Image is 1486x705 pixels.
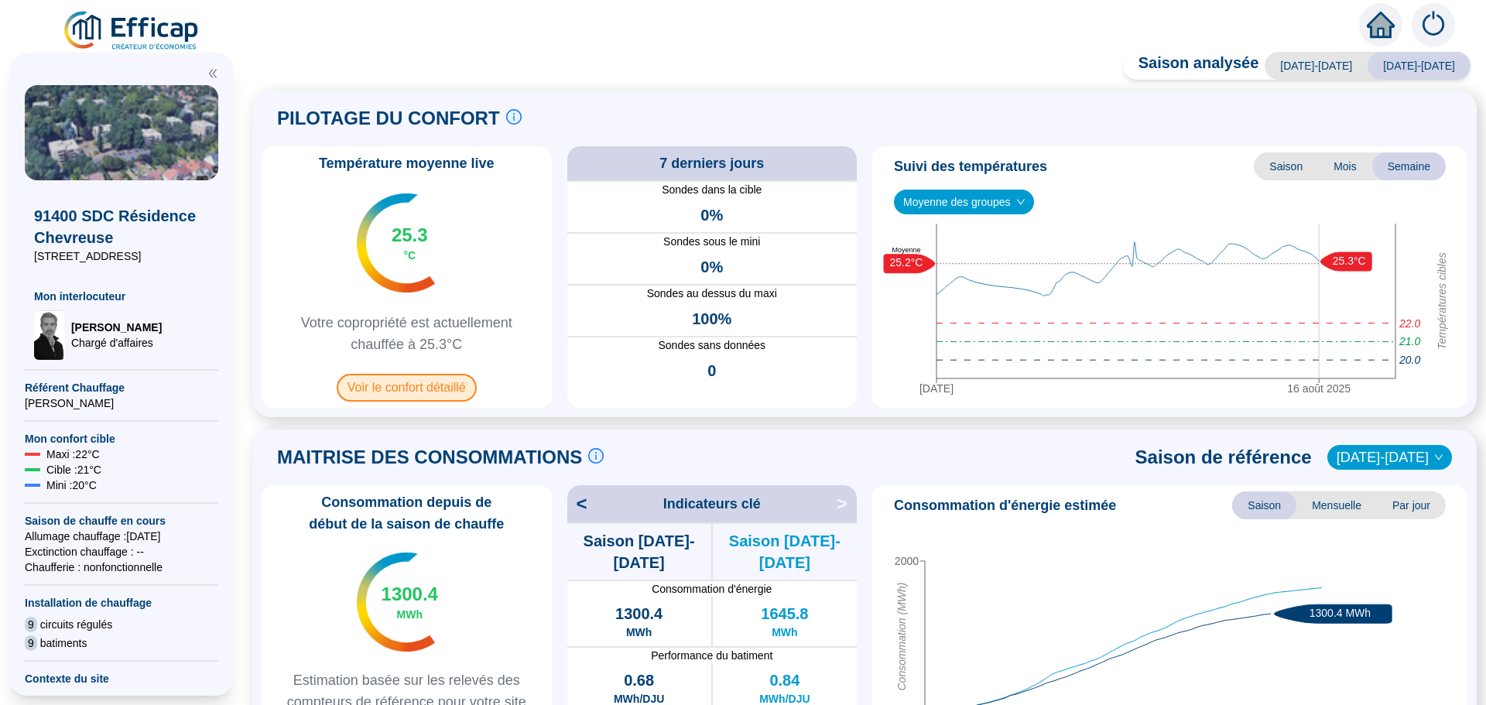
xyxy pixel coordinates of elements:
span: 1645.8 [761,603,808,625]
span: [PERSON_NAME] [71,320,162,335]
span: Performance du batiment [567,648,858,663]
span: < [567,491,587,516]
span: Sondes sous le mini [567,234,858,250]
img: alerts [1412,3,1455,46]
span: 7 derniers jours [659,152,764,174]
span: info-circle [588,448,604,464]
text: 1300.4 MWh [1310,607,1371,619]
span: Saison analysée [1123,52,1259,80]
span: 0.84 [769,669,799,691]
span: Semaine [1372,152,1446,180]
span: Sondes au dessus du maxi [567,286,858,302]
span: 100% [692,308,731,330]
span: Saison [1232,491,1296,519]
img: indicateur températures [357,553,435,652]
span: Voir le confort détaillé [337,374,477,402]
span: Votre copropriété est actuellement chauffée à 25.3°C [268,312,546,355]
img: efficap energie logo [62,9,202,53]
span: Température moyenne live [310,152,504,174]
span: Saison de chauffe en cours [25,513,218,529]
span: 1300.4 [615,603,663,625]
tspan: 20.0 [1399,354,1420,367]
span: MWh [626,625,652,640]
tspan: Températures cibles [1436,253,1448,351]
span: Cible : 21 °C [46,462,101,477]
tspan: 2000 [895,555,919,567]
tspan: 21.0 [1399,336,1420,348]
span: [STREET_ADDRESS] [34,248,209,264]
tspan: 22.0 [1399,317,1420,330]
span: PILOTAGE DU CONFORT [277,106,500,131]
span: 2022-2023 [1337,446,1443,469]
span: Suivi des températures [894,156,1047,177]
span: 0% [700,204,723,226]
span: 0% [700,256,723,278]
span: Sondes sans données [567,337,858,354]
span: Consommation d'énergie estimée [894,495,1116,516]
img: indicateur températures [357,193,435,293]
span: 25.3 [392,223,428,248]
span: Maxi : 22 °C [46,447,100,462]
span: double-left [207,68,218,79]
span: Mois [1318,152,1372,180]
span: Mon confort cible [25,431,218,447]
span: Saison de référence [1135,445,1312,470]
span: MAITRISE DES CONSOMMATIONS [277,445,582,470]
span: down [1016,197,1025,207]
span: Moyenne des groupes [903,190,1025,214]
span: Mensuelle [1296,491,1377,519]
span: Par jour [1377,491,1446,519]
span: Consommation depuis de début de la saison de chauffe [268,491,546,535]
span: 9 [25,635,37,651]
span: 0 [707,360,716,382]
span: Saison [DATE]-[DATE] [567,530,711,573]
span: down [1434,453,1443,462]
img: Chargé d'affaires [34,310,65,360]
span: Saison [DATE]-[DATE] [713,530,857,573]
span: [DATE]-[DATE] [1368,52,1471,80]
span: Chaufferie : non fonctionnelle [25,560,218,575]
span: Sondes dans la cible [567,182,858,198]
span: home [1367,11,1395,39]
tspan: Consommation (MWh) [895,583,908,691]
text: 25.3°C [1333,255,1366,267]
span: [PERSON_NAME] [25,395,218,411]
span: Mini : 20 °C [46,477,97,493]
span: Chargé d'affaires [71,335,162,351]
tspan: 16 août 2025 [1287,382,1351,395]
span: Exctinction chauffage : -- [25,544,218,560]
span: > [837,491,857,516]
tspan: [DATE] [919,382,954,395]
span: Contexte du site [25,671,218,686]
span: info-circle [506,109,522,125]
span: circuits régulés [40,617,112,632]
span: 9 [25,617,37,632]
span: batiments [40,635,87,651]
span: [DATE]-[DATE] [1265,52,1368,80]
span: MWh [397,607,423,622]
span: Mon interlocuteur [34,289,209,304]
span: Consommation d'énergie [567,581,858,597]
span: 91400 SDC Résidence Chevreuse [34,205,209,248]
span: °C [403,248,416,263]
span: 0.68 [624,669,654,691]
span: Indicateurs clé [663,493,761,515]
span: MWh [772,625,797,640]
span: Allumage chauffage : [DATE] [25,529,218,544]
span: Référent Chauffage [25,380,218,395]
span: 1300.4 [382,582,438,607]
text: Moyenne [892,246,920,254]
span: Installation de chauffage [25,595,218,611]
text: 25.2°C [890,257,923,269]
span: Saison [1254,152,1318,180]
